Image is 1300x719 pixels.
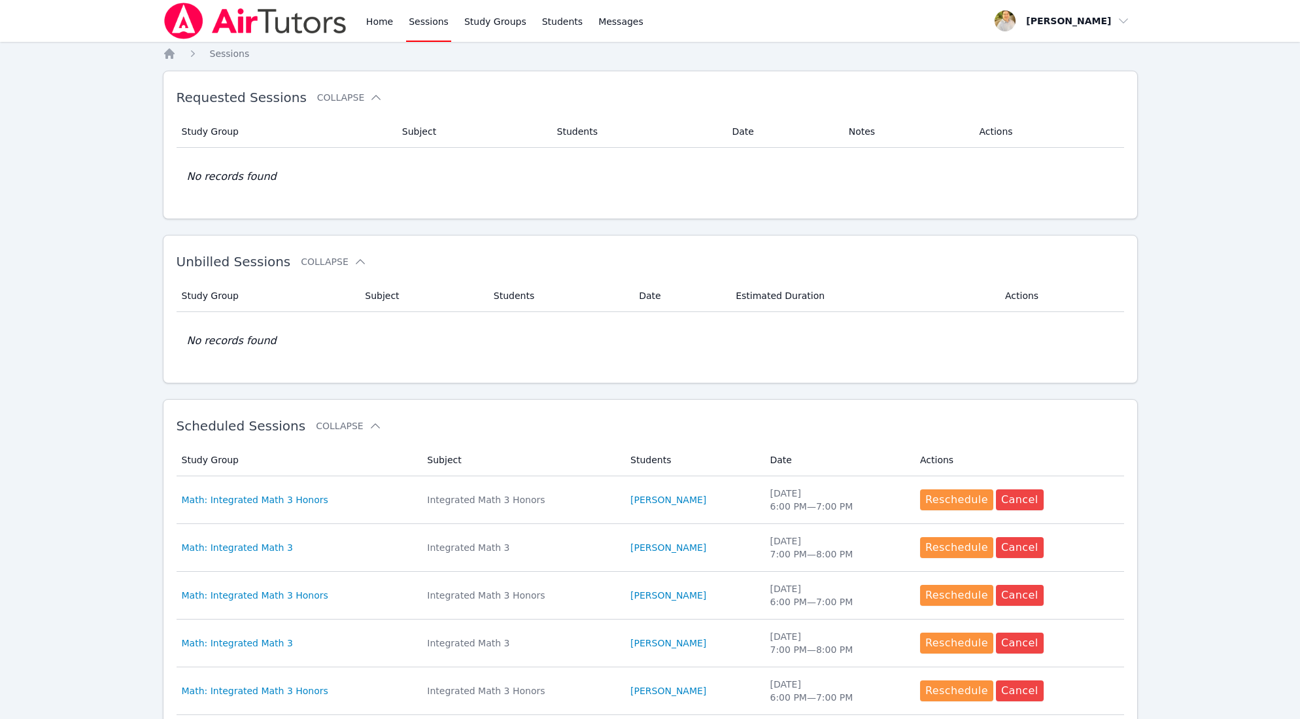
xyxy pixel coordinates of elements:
[177,444,420,476] th: Study Group
[996,489,1044,510] button: Cancel
[728,280,997,312] th: Estimated Duration
[997,280,1123,312] th: Actions
[419,444,623,476] th: Subject
[177,280,358,312] th: Study Group
[486,280,631,312] th: Students
[177,476,1124,524] tr: Math: Integrated Math 3 HonorsIntegrated Math 3 Honors[PERSON_NAME][DATE]6:00 PM—7:00 PMReschedul...
[177,90,307,105] span: Requested Sessions
[598,15,643,28] span: Messages
[163,3,348,39] img: Air Tutors
[630,589,706,602] a: [PERSON_NAME]
[427,637,615,650] div: Integrated Math 3
[920,680,993,701] button: Reschedule
[182,684,328,697] a: Math: Integrated Math 3 Honors
[182,589,328,602] a: Math: Integrated Math 3 Honors
[177,524,1124,572] tr: Math: Integrated Math 3Integrated Math 3[PERSON_NAME][DATE]7:00 PM—8:00 PMRescheduleCancel
[357,280,486,312] th: Subject
[920,489,993,510] button: Reschedule
[301,255,366,268] button: Collapse
[177,620,1124,667] tr: Math: Integrated Math 3Integrated Math 3[PERSON_NAME][DATE]7:00 PM—8:00 PMRescheduleCancel
[630,637,706,650] a: [PERSON_NAME]
[971,116,1123,148] th: Actions
[427,684,615,697] div: Integrated Math 3 Honors
[841,116,972,148] th: Notes
[996,633,1044,654] button: Cancel
[549,116,725,148] th: Students
[770,582,905,608] div: [DATE] 6:00 PM — 7:00 PM
[177,148,1124,205] td: No records found
[182,493,328,506] a: Math: Integrated Math 3 Honors
[182,637,293,650] a: Math: Integrated Math 3
[210,47,250,60] a: Sessions
[630,541,706,554] a: [PERSON_NAME]
[177,667,1124,715] tr: Math: Integrated Math 3 HonorsIntegrated Math 3 Honors[PERSON_NAME][DATE]6:00 PM—7:00 PMReschedul...
[770,487,905,513] div: [DATE] 6:00 PM — 7:00 PM
[996,680,1044,701] button: Cancel
[770,630,905,656] div: [DATE] 7:00 PM — 8:00 PM
[177,312,1124,370] td: No records found
[770,535,905,561] div: [DATE] 7:00 PM — 8:00 PM
[177,418,306,434] span: Scheduled Sessions
[630,684,706,697] a: [PERSON_NAME]
[920,585,993,606] button: Reschedule
[724,116,840,148] th: Date
[210,48,250,59] span: Sessions
[182,541,293,554] a: Math: Integrated Math 3
[762,444,913,476] th: Date
[631,280,728,312] th: Date
[996,585,1044,606] button: Cancel
[623,444,762,476] th: Students
[427,541,615,554] div: Integrated Math 3
[770,678,905,704] div: [DATE] 6:00 PM — 7:00 PM
[316,419,381,432] button: Collapse
[920,537,993,558] button: Reschedule
[996,537,1044,558] button: Cancel
[177,572,1124,620] tr: Math: Integrated Math 3 HonorsIntegrated Math 3 Honors[PERSON_NAME][DATE]6:00 PM—7:00 PMReschedul...
[920,633,993,654] button: Reschedule
[177,116,394,148] th: Study Group
[317,91,383,104] button: Collapse
[427,589,615,602] div: Integrated Math 3 Honors
[394,116,549,148] th: Subject
[912,444,1123,476] th: Actions
[630,493,706,506] a: [PERSON_NAME]
[163,47,1138,60] nav: Breadcrumb
[427,493,615,506] div: Integrated Math 3 Honors
[177,254,291,270] span: Unbilled Sessions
